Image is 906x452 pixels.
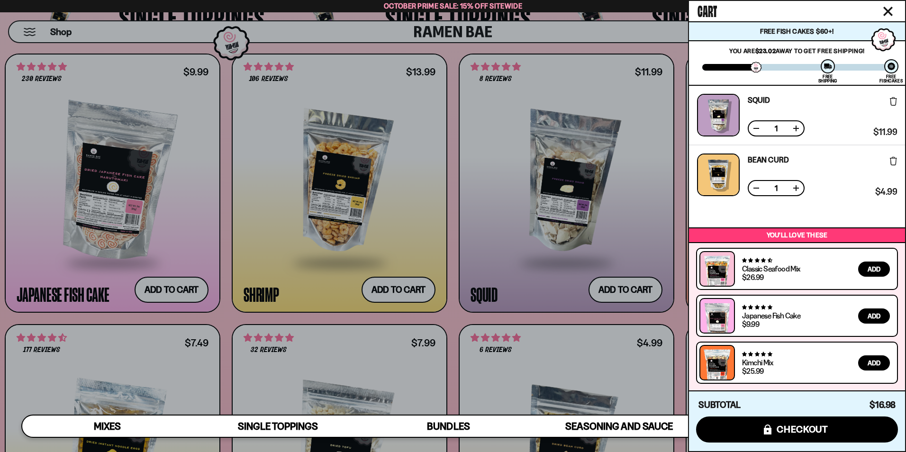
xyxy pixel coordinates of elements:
span: Seasoning and Sauce [565,420,673,432]
div: $26.99 [742,273,763,281]
strong: $23.02 [755,47,776,54]
span: $11.99 [873,128,897,136]
span: Add [868,360,880,366]
a: Japanese Fish Cake [742,311,800,320]
div: Free Fishcakes [879,74,903,83]
p: You’ll love these [691,231,903,240]
span: Free Fish Cakes $60+! [760,27,834,36]
span: 1 [769,125,784,132]
a: Bundles [363,416,534,437]
span: $4.99 [875,188,897,196]
span: Add [868,313,880,319]
a: Mixes [22,416,193,437]
button: Add [858,262,890,277]
span: 4.76 stars [742,351,772,357]
div: Free Shipping [818,74,837,83]
span: Mixes [94,420,121,432]
h4: Subtotal [698,400,741,410]
span: $16.98 [870,399,896,410]
span: 4.68 stars [742,257,772,263]
span: Bundles [427,420,470,432]
button: Add [858,355,890,371]
button: checkout [696,416,898,443]
span: Cart [698,0,717,19]
span: checkout [777,424,828,434]
span: Single Toppings [238,420,318,432]
a: Kimchi Mix [742,358,773,367]
a: Seasoning and Sauce [534,416,704,437]
div: $25.99 [742,367,763,375]
span: October Prime Sale: 15% off Sitewide [384,1,522,10]
span: Add [868,266,880,272]
p: You are away to get Free Shipping! [702,47,892,54]
a: Single Toppings [193,416,363,437]
span: 4.77 stars [742,304,772,310]
a: Bean Curd [748,156,789,163]
div: $9.99 [742,320,759,328]
button: Close cart [881,4,895,18]
a: Classic Seafood Mix [742,264,800,273]
a: Squid [748,96,770,104]
button: Add [858,308,890,324]
span: 1 [769,184,784,192]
